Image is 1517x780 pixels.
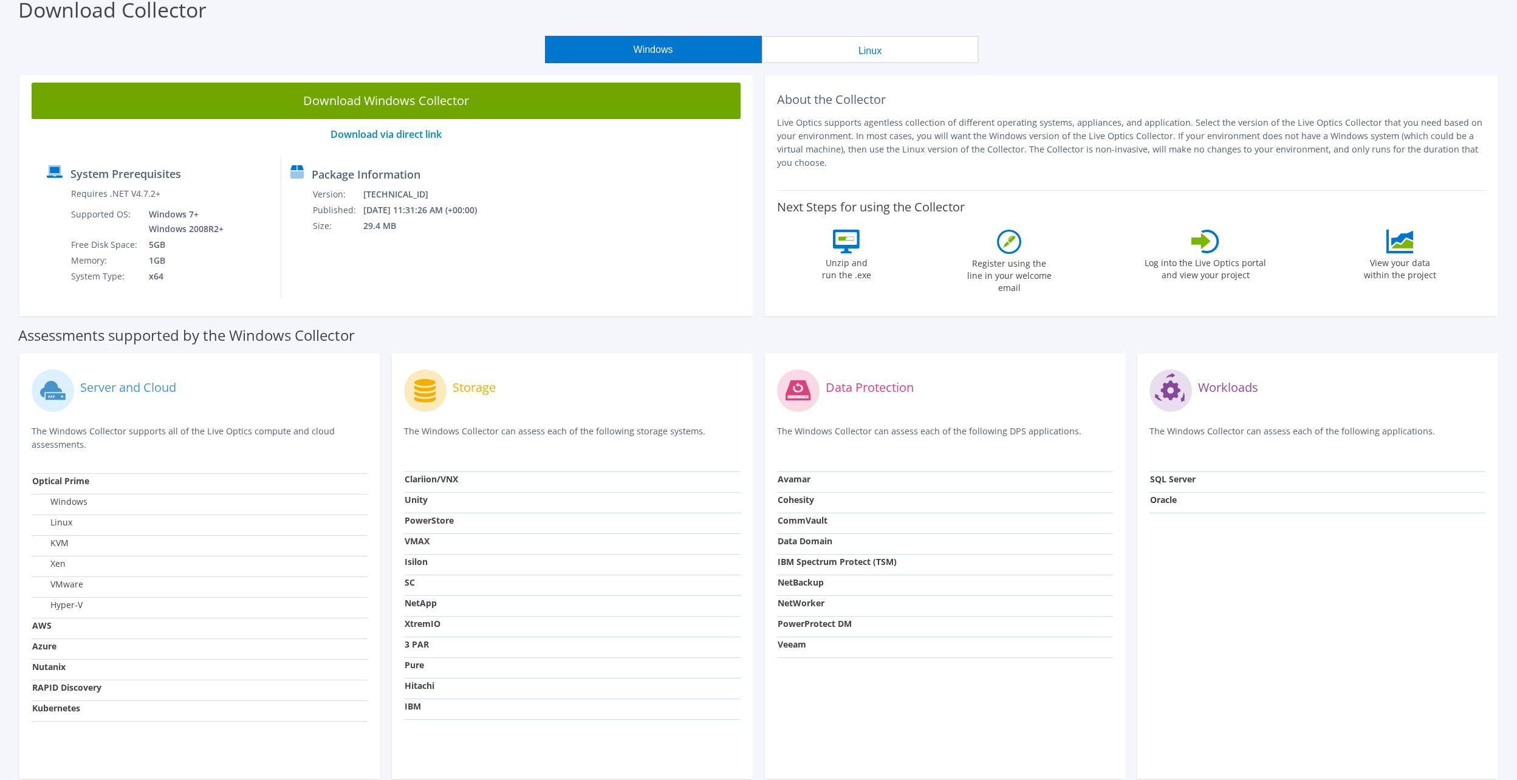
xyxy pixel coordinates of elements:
[140,269,226,284] td: x64
[405,535,430,547] strong: VMAX
[778,576,824,588] strong: NetBackup
[964,254,1055,294] label: Register using the line in your welcome email
[778,618,852,629] strong: PowerProtect DM
[826,381,914,394] label: Data Protection
[405,700,421,712] strong: IBM
[405,659,424,671] strong: Pure
[405,638,429,650] strong: 3 PAR
[405,556,428,567] strong: Isilon
[330,128,442,141] a: Download via direct link
[70,253,140,269] td: Memory:
[778,494,814,505] strong: Cohesity
[762,36,979,63] button: Linux
[32,578,83,590] label: VMware
[778,473,810,485] strong: Avamar
[32,640,57,652] strong: Azure
[312,186,363,202] td: Version:
[140,207,226,237] td: Windows 7+ Windows 2008R2+
[32,620,52,631] strong: AWS
[777,92,1486,107] h2: About the Collector
[1149,425,1485,450] p: The Windows Collector can assess each of the following applications.
[32,558,66,570] label: Xen
[32,425,368,451] p: The Windows Collector supports all of the Live Optics compute and cloud assessments.
[777,425,1113,450] p: The Windows Collector can assess each of the following DPS applications.
[777,116,1486,169] p: Live Optics supports agentless collection of different operating systems, appliances, and applica...
[312,168,420,180] label: Package Information
[778,638,806,650] strong: Veeam
[70,237,140,253] td: Free Disk Space:
[453,381,496,394] label: Storage
[32,475,89,487] strong: Optical Prime
[778,597,824,609] strong: NetWorker
[1150,494,1177,505] strong: Oracle
[140,253,226,269] td: 1GB
[312,202,363,218] td: Published:
[32,537,69,549] label: KVM
[405,494,428,505] strong: Unity
[363,186,493,202] td: [TECHNICAL_ID]
[363,202,493,218] td: [DATE] 11:31:26 AM (+00:00)
[1144,253,1267,281] label: Log into the Live Optics portal and view your project
[777,200,965,214] label: Next Steps for using the Collector
[778,556,897,567] strong: IBM Spectrum Protect (TSM)
[363,218,493,234] td: 29.4 MB
[70,207,140,237] td: Supported OS:
[818,253,874,281] label: Unzip and run the .exe
[32,496,87,508] label: Windows
[71,188,160,200] label: Requires .NET V4.7.2+
[778,535,832,547] strong: Data Domain
[778,515,827,526] strong: CommVault
[1198,381,1258,394] label: Workloads
[1356,253,1443,281] label: View your data within the project
[404,425,740,450] p: The Windows Collector can assess each of the following storage systems.
[70,168,181,180] label: System Prerequisites
[32,83,741,119] a: Download Windows Collector
[32,516,72,529] label: Linux
[140,237,226,253] td: 5GB
[32,599,83,611] label: Hyper-V
[312,218,363,234] td: Size:
[405,597,437,609] strong: NetApp
[32,661,66,672] strong: Nutanix
[405,576,415,588] strong: SC
[32,682,101,693] strong: RAPID Discovery
[405,473,458,485] strong: Clariion/VNX
[405,515,454,526] strong: PowerStore
[405,618,440,629] strong: XtremIO
[32,702,80,714] strong: Kubernetes
[18,329,355,341] label: Assessments supported by the Windows Collector
[80,381,176,394] label: Server and Cloud
[545,36,762,63] button: Windows
[1150,473,1196,485] strong: SQL Server
[405,680,434,691] strong: Hitachi
[70,269,140,284] td: System Type:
